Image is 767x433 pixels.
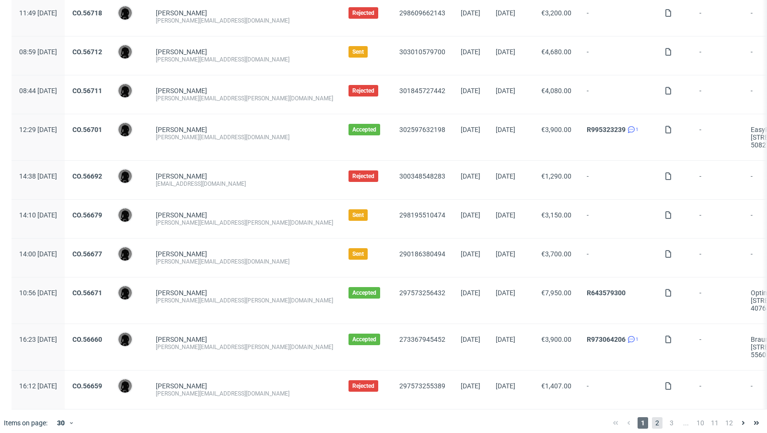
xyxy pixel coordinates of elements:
span: 12 [724,417,734,429]
span: [DATE] [496,87,515,95]
span: 11:49 [DATE] [19,9,57,17]
span: Rejected [352,87,374,95]
a: CO.56679 [72,211,102,219]
a: [PERSON_NAME] [156,87,207,95]
a: CO.56692 [72,172,102,180]
img: Dawid Urbanowicz [118,169,132,183]
span: [DATE] [461,87,480,95]
span: Accepted [352,336,376,343]
span: - [699,9,735,24]
a: 297573255389 [399,382,445,390]
span: Sent [352,250,364,258]
span: [DATE] [461,172,480,180]
a: CO.56712 [72,48,102,56]
span: €3,150.00 [541,211,571,219]
a: CO.56701 [72,126,102,133]
a: CO.56659 [72,382,102,390]
div: [PERSON_NAME][EMAIL_ADDRESS][DOMAIN_NAME] [156,133,333,141]
span: - [587,211,649,227]
span: Sent [352,48,364,56]
span: - [699,48,735,63]
a: R995323239 [587,126,626,133]
span: - [699,172,735,188]
a: CO.56671 [72,289,102,297]
span: - [699,289,735,312]
span: €1,407.00 [541,382,571,390]
span: - [587,172,649,188]
span: 2 [652,417,662,429]
a: CO.56660 [72,336,102,343]
span: Rejected [352,172,374,180]
span: [DATE] [496,48,515,56]
a: 298195510474 [399,211,445,219]
div: [PERSON_NAME][EMAIL_ADDRESS][PERSON_NAME][DOMAIN_NAME] [156,343,333,351]
span: 16:23 [DATE] [19,336,57,343]
span: Rejected [352,382,374,390]
span: 12:29 [DATE] [19,126,57,133]
span: - [699,336,735,359]
a: 301845727442 [399,87,445,95]
span: [DATE] [496,382,515,390]
a: [PERSON_NAME] [156,9,207,17]
span: - [699,211,735,227]
div: [PERSON_NAME][EMAIL_ADDRESS][DOMAIN_NAME] [156,56,333,63]
a: 290186380494 [399,250,445,258]
span: [DATE] [461,126,480,133]
span: 11 [709,417,720,429]
img: Dawid Urbanowicz [118,247,132,261]
a: 300348548283 [399,172,445,180]
span: 1 [636,336,639,343]
span: [DATE] [496,336,515,343]
img: Dawid Urbanowicz [118,123,132,136]
span: 16:12 [DATE] [19,382,57,390]
span: 1 [638,417,648,429]
span: 10 [695,417,706,429]
span: [DATE] [461,211,480,219]
img: Dawid Urbanowicz [118,6,132,20]
span: - [699,87,735,102]
span: - [699,382,735,397]
span: - [587,48,649,63]
span: [DATE] [461,289,480,297]
span: ... [681,417,691,429]
div: [PERSON_NAME][EMAIL_ADDRESS][PERSON_NAME][DOMAIN_NAME] [156,219,333,227]
span: €7,950.00 [541,289,571,297]
span: 10:56 [DATE] [19,289,57,297]
a: 302597632198 [399,126,445,133]
span: Accepted [352,126,376,133]
span: 1 [636,126,639,133]
a: CO.56711 [72,87,102,95]
a: [PERSON_NAME] [156,211,207,219]
a: [PERSON_NAME] [156,172,207,180]
span: [DATE] [496,172,515,180]
span: Rejected [352,9,374,17]
img: Dawid Urbanowicz [118,333,132,346]
span: [DATE] [461,9,480,17]
img: Dawid Urbanowicz [118,286,132,300]
span: [DATE] [461,382,480,390]
span: 3 [666,417,677,429]
span: [DATE] [461,250,480,258]
a: R643579300 [587,289,626,297]
span: [DATE] [461,336,480,343]
span: 08:59 [DATE] [19,48,57,56]
span: €4,080.00 [541,87,571,95]
span: [DATE] [496,9,515,17]
span: - [699,250,735,265]
span: €4,680.00 [541,48,571,56]
div: [PERSON_NAME][EMAIL_ADDRESS][DOMAIN_NAME] [156,390,333,397]
a: 1 [626,336,639,343]
a: CO.56718 [72,9,102,17]
span: [DATE] [496,211,515,219]
a: 1 [626,126,639,133]
span: 08:44 [DATE] [19,87,57,95]
a: [PERSON_NAME] [156,126,207,133]
span: [DATE] [496,126,515,133]
span: €3,700.00 [541,250,571,258]
a: [PERSON_NAME] [156,48,207,56]
img: Dawid Urbanowicz [118,84,132,97]
div: [PERSON_NAME][EMAIL_ADDRESS][PERSON_NAME][DOMAIN_NAME] [156,297,333,304]
a: [PERSON_NAME] [156,250,207,258]
span: 14:38 [DATE] [19,172,57,180]
span: 14:00 [DATE] [19,250,57,258]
